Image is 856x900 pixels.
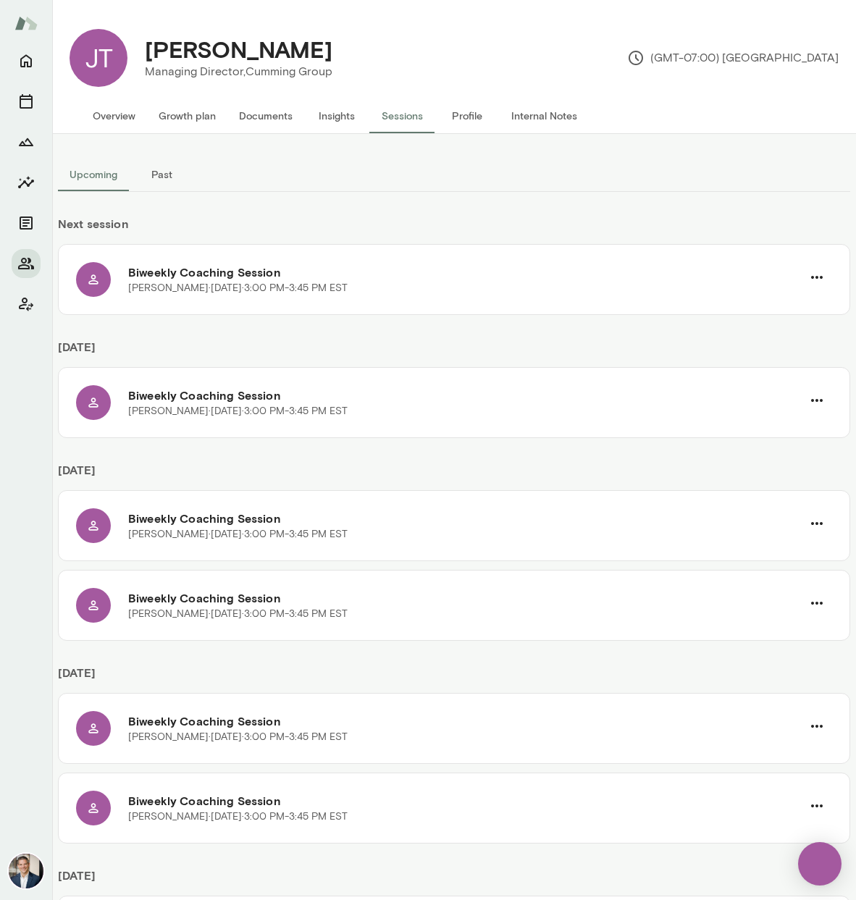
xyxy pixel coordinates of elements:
h6: [DATE] [58,664,850,693]
button: Documents [12,209,41,237]
h6: Biweekly Coaching Session [128,264,802,281]
button: Members [12,249,41,278]
p: Managing Director, Cumming Group [145,63,332,80]
h6: Biweekly Coaching Session [128,589,802,607]
h6: Biweekly Coaching Session [128,712,802,730]
button: Profile [435,98,500,133]
h6: [DATE] [58,338,850,367]
p: [PERSON_NAME] · [DATE] · 3:00 PM-3:45 PM EST [128,527,348,542]
h6: [DATE] [58,867,850,896]
button: Growth plan [147,98,227,133]
button: Documents [227,98,304,133]
button: Insights [12,168,41,197]
button: Home [12,46,41,75]
button: Client app [12,290,41,319]
button: Overview [81,98,147,133]
button: Upcoming [58,157,129,192]
h6: [DATE] [58,461,850,490]
button: Past [129,157,194,192]
p: [PERSON_NAME] · [DATE] · 3:00 PM-3:45 PM EST [128,809,348,824]
div: JT [70,29,127,87]
img: Mark Zschocke [9,854,43,888]
button: Internal Notes [500,98,589,133]
p: [PERSON_NAME] · [DATE] · 3:00 PM-3:45 PM EST [128,730,348,744]
img: Mento [14,9,38,37]
h6: Biweekly Coaching Session [128,387,802,404]
h6: Biweekly Coaching Session [128,510,802,527]
button: Insights [304,98,369,133]
div: basic tabs example [58,157,850,192]
p: [PERSON_NAME] · [DATE] · 3:00 PM-3:45 PM EST [128,404,348,419]
h6: Biweekly Coaching Session [128,792,802,809]
button: Sessions [369,98,435,133]
h4: [PERSON_NAME] [145,35,332,63]
p: [PERSON_NAME] · [DATE] · 3:00 PM-3:45 PM EST [128,607,348,621]
button: Sessions [12,87,41,116]
p: (GMT-07:00) [GEOGRAPHIC_DATA] [627,49,839,67]
button: Growth Plan [12,127,41,156]
p: [PERSON_NAME] · [DATE] · 3:00 PM-3:45 PM EST [128,281,348,295]
h6: Next session [58,215,850,244]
